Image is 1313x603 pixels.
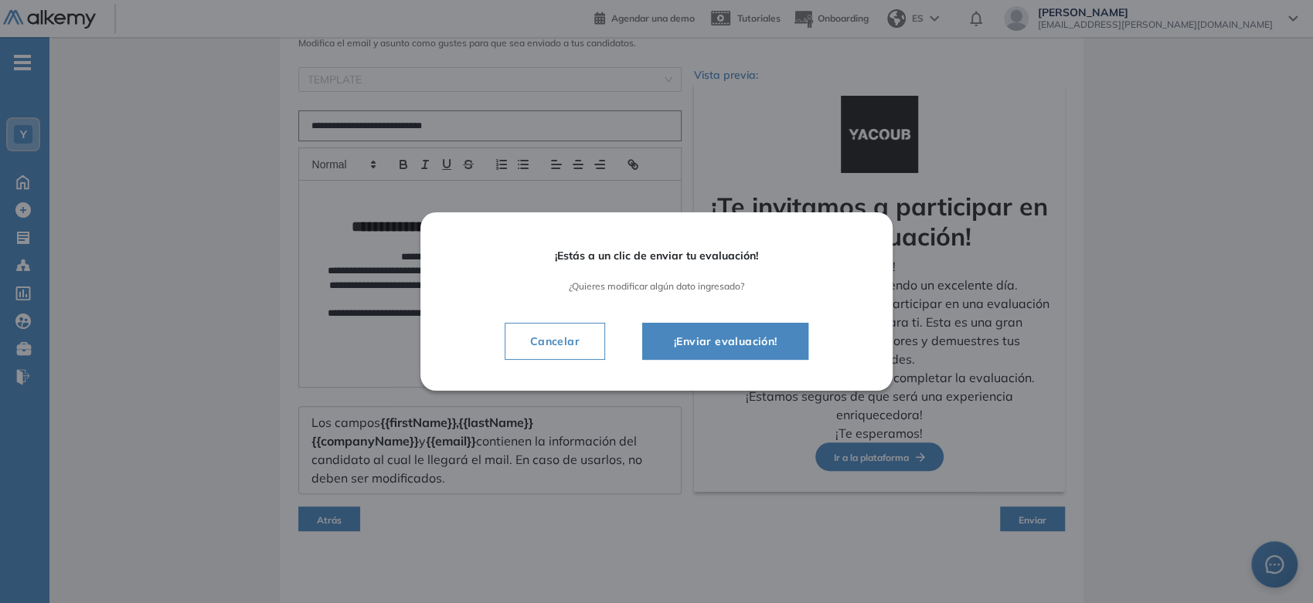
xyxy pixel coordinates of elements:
[662,332,790,351] span: ¡Enviar evaluación!
[505,323,605,360] button: Cancelar
[464,281,849,292] span: ¿Quieres modificar algún dato ingresado?
[464,249,849,263] span: ¡Estás a un clic de enviar tu evaluación!
[518,332,592,351] span: Cancelar
[642,323,809,360] button: ¡Enviar evaluación!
